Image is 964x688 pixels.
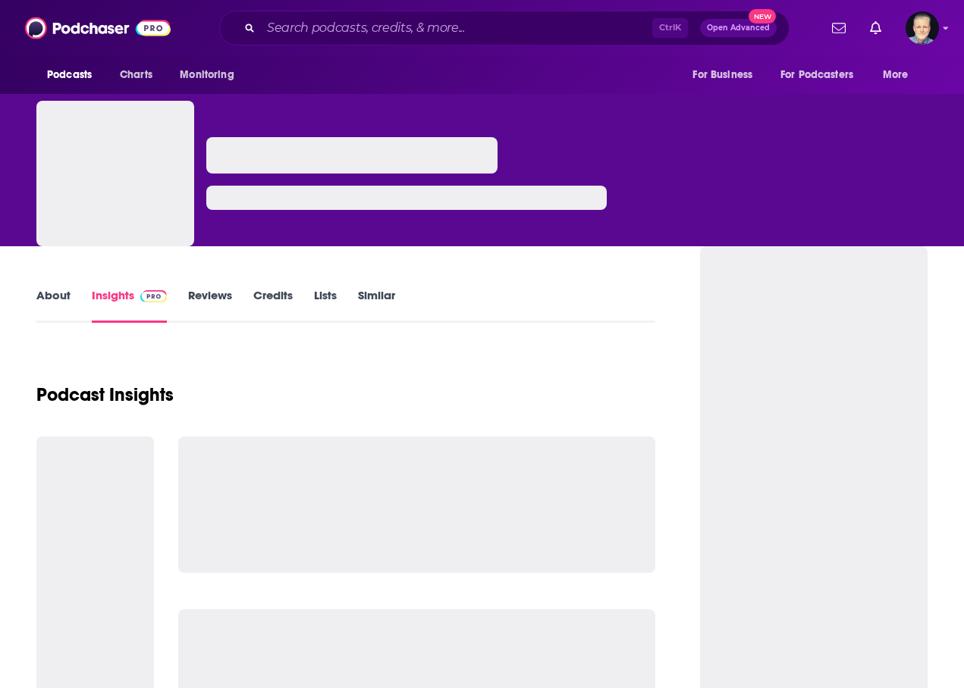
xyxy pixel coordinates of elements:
h1: Podcast Insights [36,383,174,406]
input: Search podcasts, credits, & more... [261,16,652,40]
a: Show notifications dropdown [826,15,852,41]
button: open menu [872,61,928,89]
span: New [749,9,776,23]
img: User Profile [906,11,939,45]
a: Credits [253,288,293,323]
span: Podcasts [47,64,92,86]
button: open menu [682,61,771,89]
span: Monitoring [180,64,234,86]
button: open menu [771,61,875,89]
span: For Business [692,64,752,86]
a: Charts [110,61,162,89]
div: Search podcasts, credits, & more... [219,11,790,45]
button: open menu [169,61,253,89]
a: Reviews [188,288,232,323]
a: Lists [314,288,337,323]
span: Ctrl K [652,18,688,38]
a: InsightsPodchaser Pro [92,288,167,323]
span: Open Advanced [707,24,770,32]
button: Show profile menu [906,11,939,45]
a: About [36,288,71,323]
button: open menu [36,61,111,89]
span: For Podcasters [780,64,853,86]
a: Similar [358,288,395,323]
img: Podchaser Pro [140,290,167,302]
img: Podchaser - Follow, Share and Rate Podcasts [25,14,171,42]
a: Show notifications dropdown [864,15,887,41]
span: Logged in as JonesLiterary [906,11,939,45]
span: Charts [120,64,152,86]
button: Open AdvancedNew [700,19,777,37]
span: More [883,64,909,86]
